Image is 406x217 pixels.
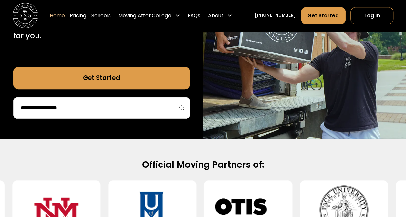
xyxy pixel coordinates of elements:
[255,13,296,19] a: [PHONE_NUMBER]
[13,67,190,89] a: Get Started
[20,159,386,171] h2: Official Moving Partners of:
[118,12,171,19] div: Moving After College
[301,7,346,24] a: Get Started
[116,7,182,24] div: Moving After College
[50,7,65,24] a: Home
[205,7,235,24] div: About
[208,12,223,19] div: About
[70,7,86,24] a: Pricing
[13,3,38,28] a: home
[350,7,393,24] a: Log In
[13,3,38,28] img: Storage Scholars main logo
[188,7,200,24] a: FAQs
[91,7,111,24] a: Schools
